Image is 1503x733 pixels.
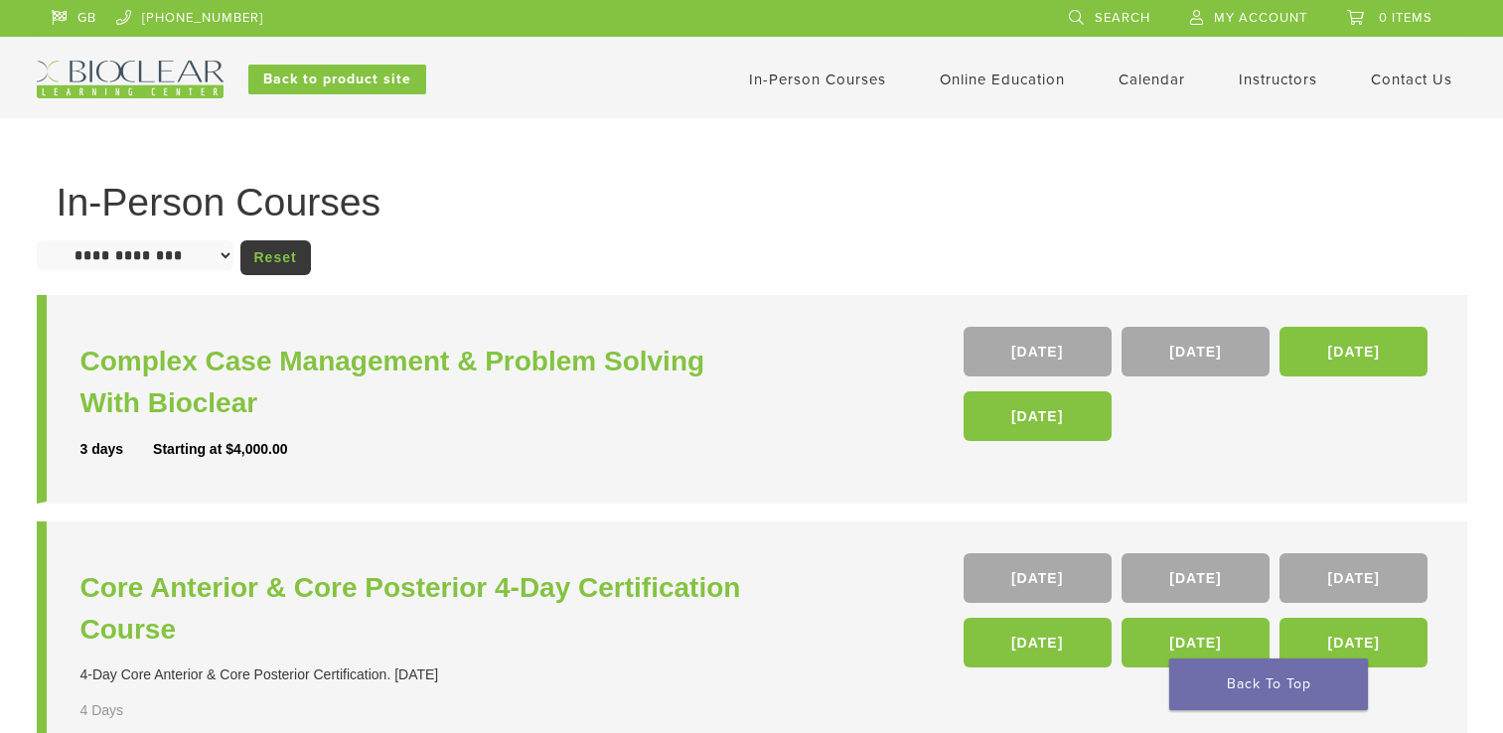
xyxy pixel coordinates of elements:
div: 4-Day Core Anterior & Core Posterior Certification. [DATE] [80,664,757,685]
div: Starting at $4,000.00 [153,439,287,460]
div: , , , [964,327,1433,451]
a: [DATE] [1279,553,1428,603]
a: [DATE] [964,553,1112,603]
img: Bioclear [37,61,224,98]
a: Instructors [1239,71,1317,88]
span: Search [1095,10,1150,26]
h1: In-Person Courses [57,183,1447,221]
a: In-Person Courses [749,71,886,88]
div: 4 Days [80,700,182,721]
a: [DATE] [1279,327,1428,376]
div: , , , , , [964,553,1433,677]
a: Online Education [940,71,1065,88]
a: [DATE] [1279,618,1428,667]
a: Back to product site [248,65,426,94]
a: Complex Case Management & Problem Solving With Bioclear [80,341,757,424]
a: Calendar [1119,71,1185,88]
div: 3 days [80,439,154,460]
a: [DATE] [1122,618,1270,667]
a: Back To Top [1169,659,1368,710]
a: Reset [240,240,311,275]
span: My Account [1214,10,1307,26]
span: 0 items [1379,10,1432,26]
a: [DATE] [964,618,1112,667]
a: [DATE] [964,327,1112,376]
a: [DATE] [964,391,1112,441]
a: Contact Us [1371,71,1452,88]
a: [DATE] [1122,553,1270,603]
a: Core Anterior & Core Posterior 4-Day Certification Course [80,567,757,651]
a: [DATE] [1122,327,1270,376]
